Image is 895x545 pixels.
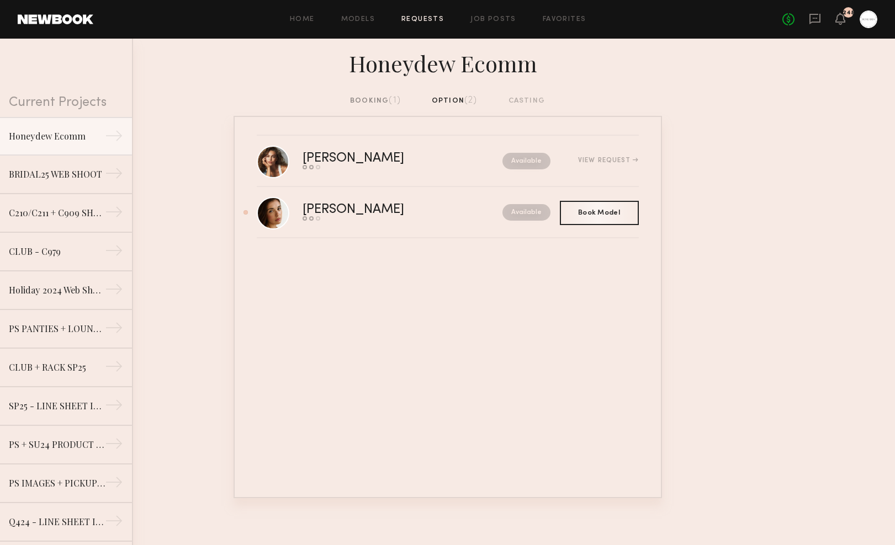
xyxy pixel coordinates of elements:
div: → [105,127,123,149]
a: Home [290,16,315,23]
div: → [105,164,123,186]
div: Honeydew Ecomm [9,130,105,143]
div: Holiday 2024 Web Shoot [9,284,105,297]
nb-request-status: Available [502,153,550,169]
div: PS PANTIES + LOUNGE PICKUP PRODUCT [9,322,105,335]
div: PS IMAGES + PICKUP PRODUCT [9,477,105,490]
div: → [105,203,123,225]
a: Favorites [543,16,586,23]
div: → [105,473,123,495]
div: CLUB - C979 [9,245,105,258]
div: booking [350,95,401,107]
div: [PERSON_NAME] [303,204,453,216]
div: → [105,396,123,418]
div: BRIDAL25 WEB SHOOT [9,168,105,181]
div: SP25 - LINE SHEET IMAGES [9,399,105,413]
div: → [105,512,123,534]
div: [PERSON_NAME] [303,152,453,165]
span: Book Model [578,210,620,216]
a: Job Posts [470,16,516,23]
a: Requests [401,16,444,23]
div: C210/C211 + C909 SHOOT [9,206,105,220]
div: → [105,319,123,341]
div: → [105,357,123,380]
div: Honeydew Ecomm [234,47,662,77]
a: [PERSON_NAME]AvailableView Request [257,136,639,187]
div: View Request [578,157,638,164]
nb-request-status: Available [502,204,550,221]
div: Q424 - LINE SHEET IMAGES - PICK UP SHOOT [9,515,105,528]
div: → [105,435,123,457]
div: CLUB + RACK SP25 [9,361,105,374]
div: PS + SU24 PRODUCT PICKUP [9,438,105,451]
a: [PERSON_NAME]Available [257,187,639,238]
div: → [105,280,123,302]
span: (1) [389,96,401,105]
div: 248 [843,10,855,16]
a: Models [341,16,375,23]
div: → [105,242,123,264]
